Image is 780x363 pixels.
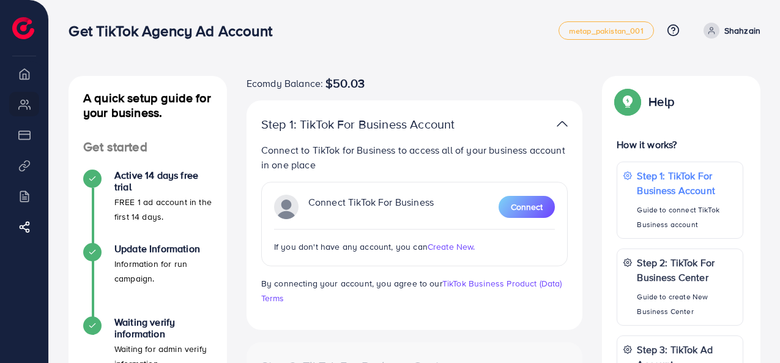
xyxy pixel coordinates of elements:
h4: Get started [69,140,227,155]
h3: Get TikTok Agency Ad Account [69,22,281,40]
p: Step 1: TikTok For Business Account [637,168,737,198]
h4: Active 14 days free trial [114,170,212,193]
span: metap_pakistan_001 [569,27,644,35]
span: Ecomdy Balance: [247,76,323,91]
p: FREE 1 ad account in the first 14 days. [114,195,212,224]
p: Step 1: TikTok For Business Account [261,117,459,132]
span: If you don't have any account, you can [274,241,428,253]
span: Connect [511,201,543,213]
p: Help [648,94,674,109]
p: How it works? [617,137,743,152]
li: Active 14 days free trial [69,170,227,243]
p: Guide to create New Business Center [637,290,737,319]
h4: A quick setup guide for your business. [69,91,227,120]
img: TikTok partner [274,195,299,219]
span: $50.03 [325,76,365,91]
p: By connecting your account, you agree to our [261,276,568,305]
img: Popup guide [617,91,639,113]
h4: Waiting verify information [114,316,212,340]
img: TikTok partner [557,115,568,133]
p: Information for run campaign. [114,256,212,286]
img: logo [12,17,34,39]
h4: Update Information [114,243,212,255]
span: Create New. [428,241,475,253]
p: Connect to TikTok for Business to access all of your business account in one place [261,143,568,172]
p: Guide to connect TikTok Business account [637,203,737,232]
p: Step 2: TikTok For Business Center [637,255,737,285]
li: Update Information [69,243,227,316]
button: Connect [499,196,555,218]
p: Connect TikTok For Business [308,195,434,219]
a: Shahzain [699,23,760,39]
a: metap_pakistan_001 [559,21,654,40]
p: Shahzain [724,23,760,38]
